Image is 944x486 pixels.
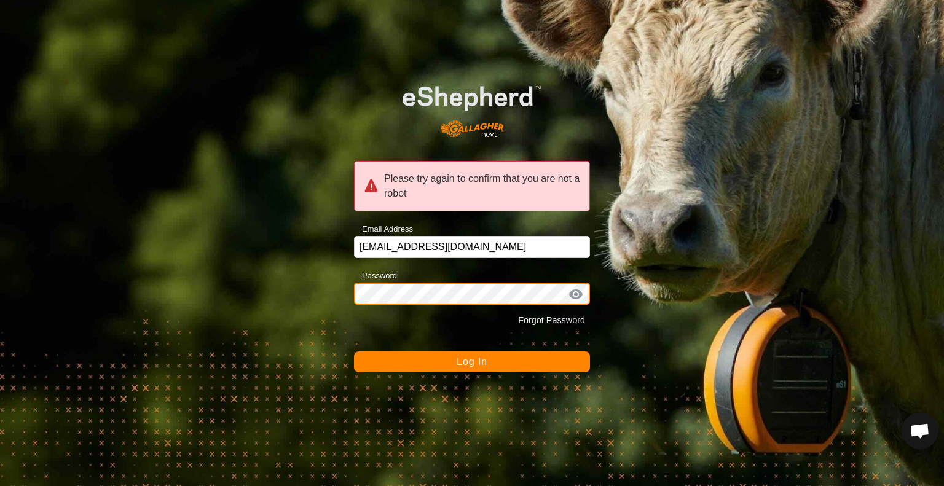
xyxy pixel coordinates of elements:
label: Email Address [354,223,413,235]
img: E-shepherd Logo [377,66,566,147]
a: Open chat [902,412,938,449]
a: Forgot Password [518,315,585,325]
span: Log In [457,356,487,367]
input: Email Address [354,236,590,258]
button: Log In [354,351,590,372]
div: Please try again to confirm that you are not a robot [354,161,590,211]
label: Password [354,270,397,282]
